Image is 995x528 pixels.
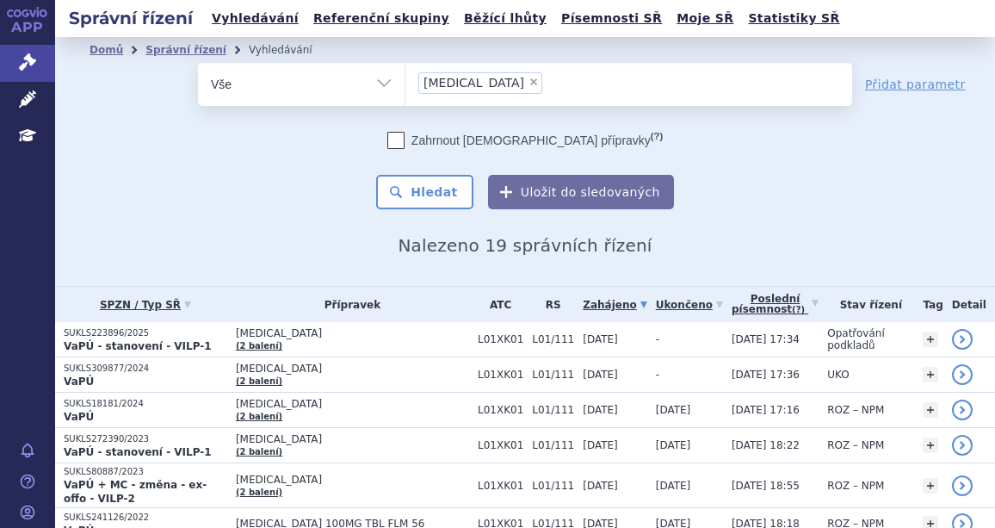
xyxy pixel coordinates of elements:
a: (2 balení) [236,488,282,497]
a: (2 balení) [236,412,282,421]
span: L01XK01 [478,369,523,381]
span: [DATE] 18:22 [732,439,800,451]
label: Zahrnout [DEMOGRAPHIC_DATA] přípravky [387,132,663,149]
span: L01XK01 [478,439,523,451]
a: detail [952,329,973,350]
span: Nalezeno 19 správních řízení [398,235,652,256]
th: RS [523,287,574,322]
span: [MEDICAL_DATA] [236,327,469,339]
a: detail [952,400,973,420]
h2: Správní řízení [55,6,207,30]
a: detail [952,475,973,496]
span: [DATE] [583,480,618,492]
a: Moje SŘ [671,7,739,30]
a: Přidat parametr [865,76,966,93]
span: L01/111 [532,369,574,381]
a: (2 balení) [236,341,282,351]
a: + [923,402,938,418]
span: [DATE] [583,404,618,416]
a: Vyhledávání [207,7,304,30]
a: + [923,367,938,382]
span: [DATE] [583,369,618,381]
input: [MEDICAL_DATA] [547,71,557,93]
li: Vyhledávání [249,37,335,63]
th: Stav řízení [819,287,914,322]
strong: VaPÚ [64,411,94,423]
span: L01/111 [532,333,574,345]
p: SUKLS309877/2024 [64,363,227,375]
span: L01XK01 [478,404,523,416]
span: [DATE] 17:16 [732,404,800,416]
a: Referenční skupiny [308,7,454,30]
span: [DATE] [656,439,691,451]
span: - [656,369,659,381]
a: (2 balení) [236,376,282,386]
span: × [528,77,539,87]
th: Přípravek [227,287,469,322]
button: Uložit do sledovaných [488,175,674,209]
a: Statistiky SŘ [743,7,844,30]
strong: VaPÚ - stanovení - VILP-1 [64,340,212,352]
span: ROZ – NPM [827,439,884,451]
a: Domů [90,44,123,56]
span: [DATE] [583,333,618,345]
span: [DATE] 17:34 [732,333,800,345]
span: L01XK01 [478,480,523,492]
a: SPZN / Typ SŘ [64,293,227,317]
a: Písemnosti SŘ [556,7,667,30]
a: Běžící lhůty [459,7,552,30]
strong: VaPÚ + MC - změna - ex-offo - VILP-2 [64,479,207,505]
span: [MEDICAL_DATA] [236,474,469,486]
p: SUKLS223896/2025 [64,327,227,339]
span: [MEDICAL_DATA] [236,363,469,375]
th: ATC [469,287,523,322]
span: ROZ – NPM [827,480,884,492]
span: L01/111 [532,480,574,492]
a: Správní řízení [145,44,226,56]
p: SUKLS272390/2023 [64,433,227,445]
span: [DATE] [656,480,691,492]
span: [MEDICAL_DATA] [236,398,469,410]
span: [DATE] 18:55 [732,480,800,492]
a: Zahájeno [583,293,646,317]
a: Ukončeno [656,293,723,317]
span: Opatřování podkladů [827,327,885,351]
span: [MEDICAL_DATA] [423,77,524,89]
strong: VaPÚ - stanovení - VILP-1 [64,446,212,458]
abbr: (?) [651,131,663,142]
span: L01XK01 [478,333,523,345]
a: Poslednípísemnost(?) [732,287,819,322]
span: [DATE] [583,439,618,451]
a: (2 balení) [236,447,282,457]
span: L01/111 [532,439,574,451]
button: Hledat [376,175,473,209]
span: [DATE] [656,404,691,416]
span: - [656,333,659,345]
a: + [923,438,938,453]
span: L01/111 [532,404,574,416]
p: SUKLS241126/2022 [64,512,227,524]
span: ROZ – NPM [827,404,884,416]
th: Tag [914,287,942,322]
th: Detail [943,287,995,322]
abbr: (?) [792,305,805,315]
p: SUKLS80887/2023 [64,466,227,478]
a: detail [952,364,973,385]
strong: VaPÚ [64,376,94,388]
span: [MEDICAL_DATA] [236,433,469,445]
span: UKO [827,369,849,381]
p: SUKLS18181/2024 [64,398,227,410]
a: + [923,332,938,347]
a: detail [952,435,973,456]
a: + [923,478,938,494]
span: [DATE] 17:36 [732,369,800,381]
